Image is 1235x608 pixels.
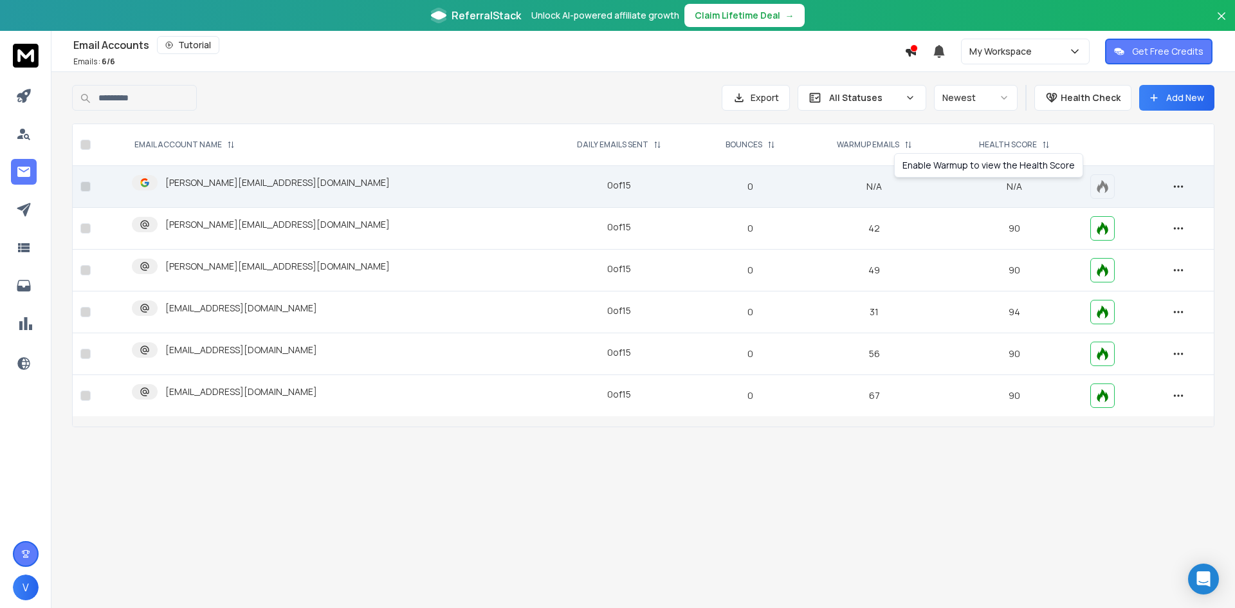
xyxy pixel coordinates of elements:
button: Close banner [1213,8,1230,39]
button: Health Check [1034,85,1131,111]
td: 90 [946,208,1083,250]
button: Export [722,85,790,111]
span: ReferralStack [452,8,521,23]
p: DAILY EMAILS SENT [577,140,648,150]
td: 90 [946,333,1083,375]
p: 0 [706,306,795,318]
p: Health Check [1061,91,1121,104]
p: [EMAIL_ADDRESS][DOMAIN_NAME] [165,302,317,315]
button: V [13,575,39,600]
p: 0 [706,264,795,277]
button: Get Free Credits [1105,39,1212,64]
p: [PERSON_NAME][EMAIL_ADDRESS][DOMAIN_NAME] [165,218,390,231]
td: 49 [803,250,946,291]
td: 56 [803,333,946,375]
div: 0 of 15 [607,304,631,317]
p: [PERSON_NAME][EMAIL_ADDRESS][DOMAIN_NAME] [165,176,390,189]
div: 0 of 15 [607,179,631,192]
span: 6 / 6 [102,56,115,67]
td: 31 [803,291,946,333]
p: HEALTH SCORE [979,140,1037,150]
button: Newest [934,85,1018,111]
p: All Statuses [829,91,900,104]
div: 0 of 15 [607,221,631,234]
td: 67 [803,375,946,417]
button: Claim Lifetime Deal→ [684,4,805,27]
p: 0 [706,389,795,402]
p: [EMAIL_ADDRESS][DOMAIN_NAME] [165,344,317,356]
div: EMAIL ACCOUNT NAME [134,140,235,150]
p: N/A [954,180,1075,193]
p: Emails : [73,57,115,67]
td: 90 [946,375,1083,417]
p: BOUNCES [726,140,762,150]
div: 0 of 15 [607,263,631,275]
div: Enable Warmup to view the Health Score [894,153,1083,178]
div: Email Accounts [73,36,904,54]
p: [EMAIL_ADDRESS][DOMAIN_NAME] [165,385,317,398]
button: Add New [1139,85,1214,111]
button: Tutorial [157,36,219,54]
p: 0 [706,222,795,235]
p: [PERSON_NAME][EMAIL_ADDRESS][DOMAIN_NAME] [165,260,390,273]
p: My Workspace [969,45,1037,58]
td: N/A [803,166,946,208]
p: Unlock AI-powered affiliate growth [531,9,679,22]
p: 0 [706,180,795,193]
p: 0 [706,347,795,360]
td: 42 [803,208,946,250]
span: → [785,9,794,22]
p: Get Free Credits [1132,45,1203,58]
div: Open Intercom Messenger [1188,564,1219,594]
div: 0 of 15 [607,388,631,401]
div: 0 of 15 [607,346,631,359]
td: 90 [946,250,1083,291]
p: WARMUP EMAILS [837,140,899,150]
td: 94 [946,291,1083,333]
